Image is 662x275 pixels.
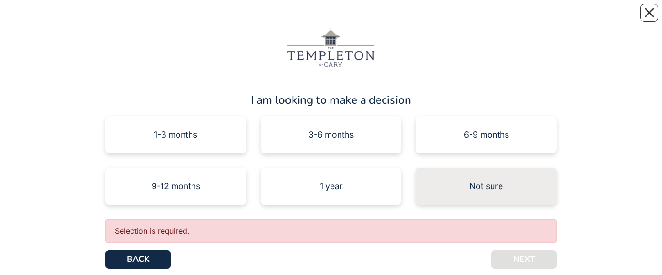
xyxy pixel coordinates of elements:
[105,219,557,243] div: Selection is required.
[640,4,658,22] button: Close
[152,182,200,191] div: 9-12 months
[470,182,503,191] div: Not sure
[105,250,171,269] button: BACK
[154,130,197,139] div: 1-3 months
[320,182,343,191] div: 1 year
[284,24,378,70] img: f094fa49-d2ca-41db-ad10-4dca308fcee3.jpg
[105,92,557,108] div: I am looking to make a decision
[308,130,354,139] div: 3-6 months
[491,250,557,269] button: NEXT
[464,130,509,139] div: 6-9 months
